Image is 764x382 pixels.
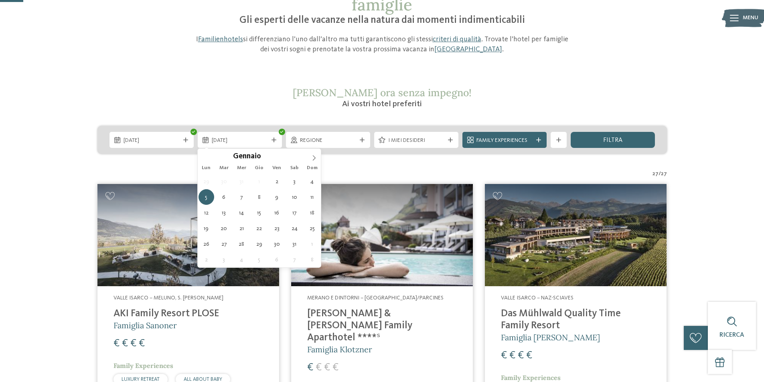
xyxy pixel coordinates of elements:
h4: Das Mühlwald Quality Time Family Resort [501,308,651,332]
span: LUXURY RETREAT [122,377,160,382]
span: Gennaio 7, 2026 [234,189,249,205]
span: Febbraio 4, 2026 [234,252,249,267]
span: Gennaio 26, 2026 [199,236,214,252]
span: Gennaio 23, 2026 [269,220,285,236]
span: € [324,362,330,373]
span: Gennaio 15, 2026 [251,205,267,220]
span: Gli esperti delle vacanze nella natura dai momenti indimenticabili [239,15,525,25]
span: 27 [661,170,667,178]
a: Familienhotels [198,36,243,43]
span: filtra [603,137,622,144]
span: € [130,338,136,349]
span: Dom [303,166,321,171]
span: € [113,338,120,349]
span: Febbraio 2, 2026 [199,252,214,267]
img: Cercate un hotel per famiglie? Qui troverete solo i migliori! [291,184,473,286]
span: Gennaio 27, 2026 [216,236,232,252]
span: € [526,350,532,361]
span: € [139,338,145,349]
h4: AKI Family Resort PLOSE [113,308,263,320]
span: Gennaio 3, 2026 [287,174,302,189]
span: [DATE] [124,137,180,145]
img: Cercate un hotel per famiglie? Qui troverete solo i migliori! [97,184,279,286]
span: Gennaio 31, 2026 [287,236,302,252]
span: Febbraio 5, 2026 [251,252,267,267]
span: Dicembre 29, 2025 [199,174,214,189]
span: Gennaio 22, 2026 [251,220,267,236]
span: I miei desideri [388,137,444,145]
span: Ricerca [719,332,744,338]
span: Mer [233,166,250,171]
span: [PERSON_NAME] ora senza impegno! [293,86,472,99]
span: Gio [250,166,268,171]
span: / [659,170,661,178]
span: Valle Isarco – Meluno, S. [PERSON_NAME] [113,295,223,301]
span: Famiglia Sanoner [113,320,177,330]
input: Year [261,152,288,160]
span: Febbraio 8, 2026 [304,252,320,267]
span: Gennaio 25, 2026 [304,220,320,236]
span: 27 [653,170,659,178]
span: Dicembre 31, 2025 [234,174,249,189]
span: Gennaio 5, 2026 [199,189,214,205]
span: Gennaio 24, 2026 [287,220,302,236]
span: Febbraio 7, 2026 [287,252,302,267]
span: Dicembre 30, 2025 [216,174,232,189]
span: € [501,350,507,361]
span: € [332,362,338,373]
span: Febbraio 3, 2026 [216,252,232,267]
span: Regione [300,137,356,145]
span: ALL ABOUT BABY [184,377,222,382]
span: Family Experiences [113,362,173,370]
span: Gennaio [233,153,261,161]
span: Merano e dintorni – [GEOGRAPHIC_DATA]/Parcines [307,295,444,301]
span: Febbraio 6, 2026 [269,252,285,267]
span: Febbraio 1, 2026 [304,236,320,252]
span: Lun [198,166,215,171]
span: Gennaio 14, 2026 [234,205,249,220]
a: criteri di qualità [433,36,481,43]
span: Famiglia Klotzner [307,344,372,354]
span: Gennaio 10, 2026 [287,189,302,205]
img: Cercate un hotel per famiglie? Qui troverete solo i migliori! [485,184,667,286]
h4: [PERSON_NAME] & [PERSON_NAME] Family Aparthotel ****ˢ [307,308,457,344]
span: Gennaio 30, 2026 [269,236,285,252]
span: Gennaio 21, 2026 [234,220,249,236]
span: Gennaio 2, 2026 [269,174,285,189]
span: € [518,350,524,361]
span: € [509,350,515,361]
span: Gennaio 19, 2026 [199,220,214,236]
span: Ai vostri hotel preferiti [342,100,422,108]
span: Gennaio 18, 2026 [304,205,320,220]
span: Mar [215,166,233,171]
span: Family Experiences [476,137,533,145]
span: Gennaio 16, 2026 [269,205,285,220]
span: Sab [286,166,303,171]
span: Gennaio 6, 2026 [216,189,232,205]
span: Gennaio 17, 2026 [287,205,302,220]
span: Gennaio 4, 2026 [304,174,320,189]
span: Gennaio 8, 2026 [251,189,267,205]
span: Gennaio 9, 2026 [269,189,285,205]
span: Gennaio 20, 2026 [216,220,232,236]
span: Ven [268,166,286,171]
p: I si differenziano l’uno dall’altro ma tutti garantiscono gli stessi . Trovate l’hotel per famigl... [192,34,573,55]
span: Gennaio 29, 2026 [251,236,267,252]
span: Gennaio 28, 2026 [234,236,249,252]
span: Gennaio 13, 2026 [216,205,232,220]
span: Gennaio 1, 2026 [251,174,267,189]
span: Family Experiences [501,374,561,382]
span: € [316,362,322,373]
span: Famiglia [PERSON_NAME] [501,332,600,342]
span: [DATE] [212,137,268,145]
span: Gennaio 12, 2026 [199,205,214,220]
span: € [307,362,313,373]
span: Gennaio 11, 2026 [304,189,320,205]
span: € [122,338,128,349]
span: Valle Isarco – Naz-Sciaves [501,295,574,301]
a: [GEOGRAPHIC_DATA] [434,46,502,53]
